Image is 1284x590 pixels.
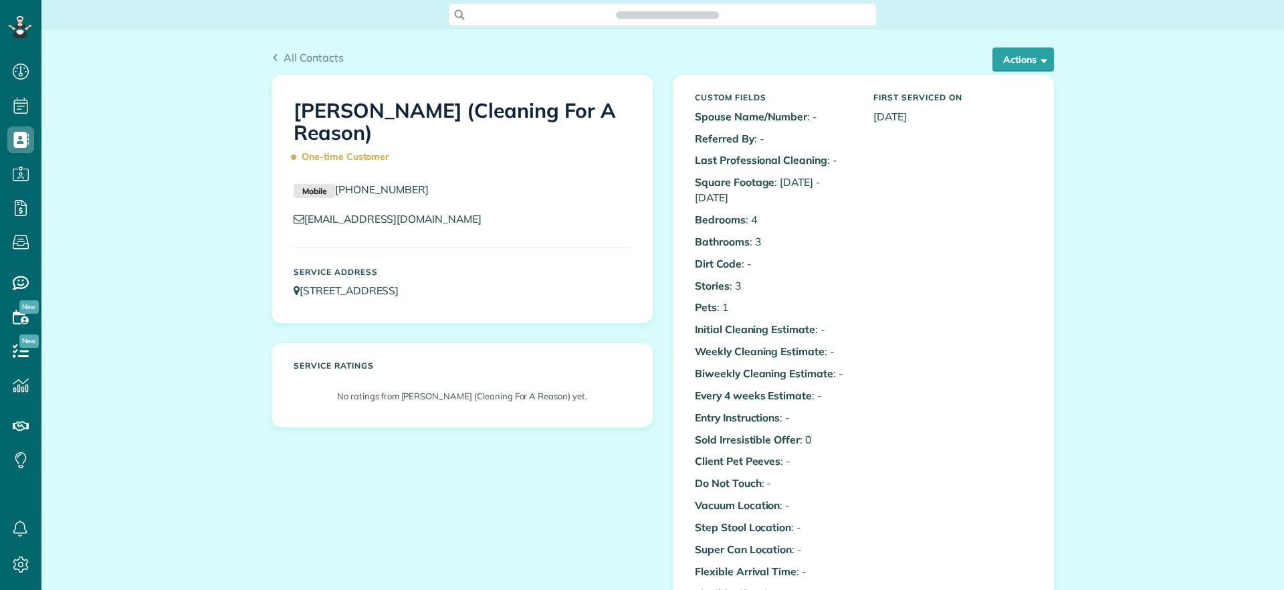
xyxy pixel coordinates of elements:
p: : - [695,153,853,168]
p: : - [695,542,853,557]
b: Spouse Name/Number [695,110,807,123]
p: No ratings from [PERSON_NAME] (Cleaning For A Reason) yet. [300,390,624,403]
p: : 1 [695,300,853,315]
p: [DATE] [873,109,1032,124]
span: New [19,300,39,314]
b: Flexible Arrival Time [695,565,796,578]
b: Client Pet Peeves [695,454,780,468]
span: All Contacts [284,51,344,64]
p: : - [695,476,853,491]
p: : - [695,256,853,272]
b: Square Footage [695,175,774,189]
p: : - [695,498,853,513]
b: Sold Irresistible Offer [695,433,800,446]
h5: Service ratings [294,361,631,370]
h5: First Serviced On [873,93,1032,102]
a: [EMAIL_ADDRESS][DOMAIN_NAME] [294,212,494,225]
h1: [PERSON_NAME] (Cleaning For A Reason) [294,100,631,169]
b: Pets [695,300,717,314]
span: Search ZenMaid… [629,8,705,21]
a: Mobile[PHONE_NUMBER] [294,183,429,196]
button: Actions [992,47,1054,72]
p: : - [695,388,853,403]
b: Bathrooms [695,235,750,248]
b: Entry Instructions [695,411,780,424]
span: One-time Customer [294,145,395,169]
p: : - [695,109,853,124]
p: : - [695,410,853,425]
b: Weekly Cleaning Estimate [695,345,825,358]
b: Biweekly Cleaning Estimate [695,367,833,380]
b: Last Professional Cleaning [695,153,827,167]
p: : - [695,454,853,469]
p: : 0 [695,432,853,448]
p: : 4 [695,212,853,227]
p: : - [695,520,853,535]
b: Initial Cleaning Estimate [695,322,815,336]
h5: Service Address [294,268,631,276]
small: Mobile [294,184,335,199]
b: Bedrooms [695,213,746,226]
p: : [DATE] - [DATE] [695,175,853,205]
a: All Contacts [272,50,344,66]
span: New [19,334,39,348]
b: Super Can Location [695,543,792,556]
a: [STREET_ADDRESS] [294,284,411,297]
b: Stories [695,279,730,292]
b: Step Stool Location [695,520,791,534]
p: : - [695,322,853,337]
b: Do Not Touch [695,476,762,490]
b: Referred By [695,132,754,145]
p: : - [695,366,853,381]
b: Dirt Code [695,257,742,270]
b: Vacuum Location [695,498,780,512]
p: : - [695,344,853,359]
p: : 3 [695,234,853,250]
p: : 3 [695,278,853,294]
p: : - [695,131,853,146]
p: : - [695,564,853,579]
b: Every 4 weeks Estimate [695,389,812,402]
h5: Custom Fields [695,93,853,102]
